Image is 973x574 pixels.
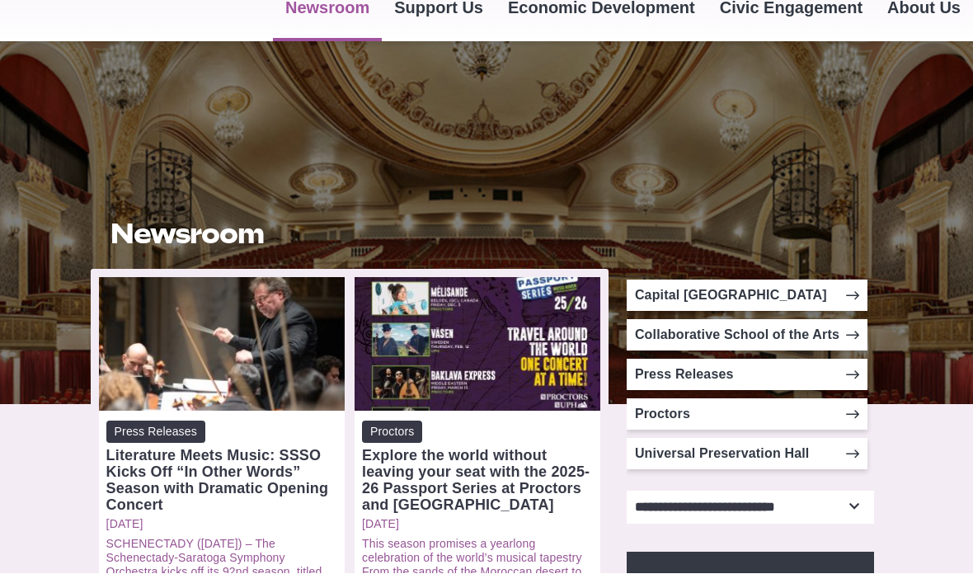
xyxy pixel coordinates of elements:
[110,219,589,250] h1: Newsroom
[106,448,337,514] div: Literature Meets Music: SSSO Kicks Off “In Other Words” Season with Dramatic Opening Concert
[627,492,874,525] select: Select category
[627,280,867,312] a: Capital [GEOGRAPHIC_DATA]
[362,448,593,514] div: Explore the world without leaving your seat with the 2025-26 Passport Series at Proctors and [GEO...
[362,421,593,514] a: Proctors Explore the world without leaving your seat with the 2025-26 Passport Series at Proctors...
[106,518,337,532] a: [DATE]
[106,421,205,444] span: Press Releases
[362,421,422,444] span: Proctors
[627,320,867,351] a: Collaborative School of the Arts
[627,399,867,430] a: Proctors
[627,360,867,391] a: Press Releases
[362,518,593,532] a: [DATE]
[106,421,337,514] a: Press Releases Literature Meets Music: SSSO Kicks Off “In Other Words” Season with Dramatic Openi...
[627,439,867,470] a: Universal Preservation Hall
